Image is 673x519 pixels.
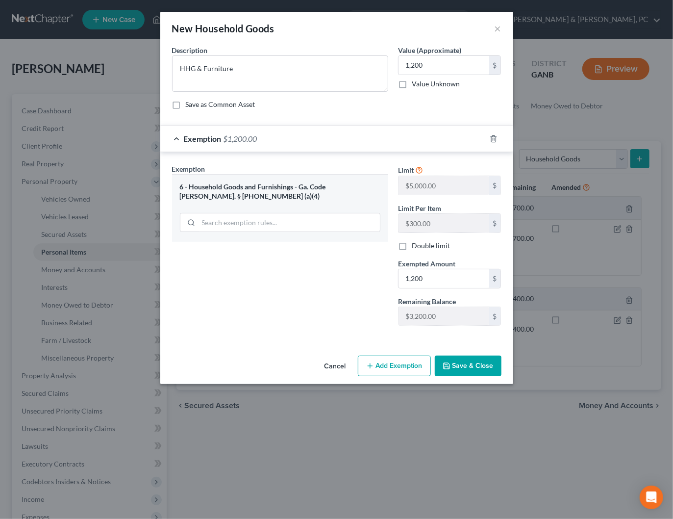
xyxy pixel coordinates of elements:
span: Exemption [172,165,205,173]
div: $ [489,269,501,288]
input: -- [399,214,489,233]
div: $ [489,307,501,326]
input: -- [399,176,489,195]
label: Save as Common Asset [186,100,255,109]
span: Exemption [184,134,222,143]
label: Value (Approximate) [398,45,461,55]
label: Remaining Balance [398,296,456,307]
span: Description [172,46,208,54]
div: $ [489,214,501,233]
span: $1,200.00 [224,134,257,143]
input: 0.00 [399,56,489,75]
div: 6 - Household Goods and Furnishings - Ga. Code [PERSON_NAME]. § [PHONE_NUMBER] (a)(4) [180,182,380,201]
button: Cancel [317,357,354,376]
span: Exempted Amount [398,259,455,268]
label: Limit Per Item [398,203,441,213]
input: -- [399,307,489,326]
div: $ [489,56,501,75]
label: Double limit [412,241,450,251]
div: New Household Goods [172,22,274,35]
input: Search exemption rules... [199,213,380,232]
span: Limit [398,166,414,174]
button: Save & Close [435,356,501,376]
button: Add Exemption [358,356,431,376]
input: 0.00 [399,269,489,288]
div: Open Intercom Messenger [640,486,663,509]
button: × [495,23,501,34]
label: Value Unknown [412,79,460,89]
div: $ [489,176,501,195]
